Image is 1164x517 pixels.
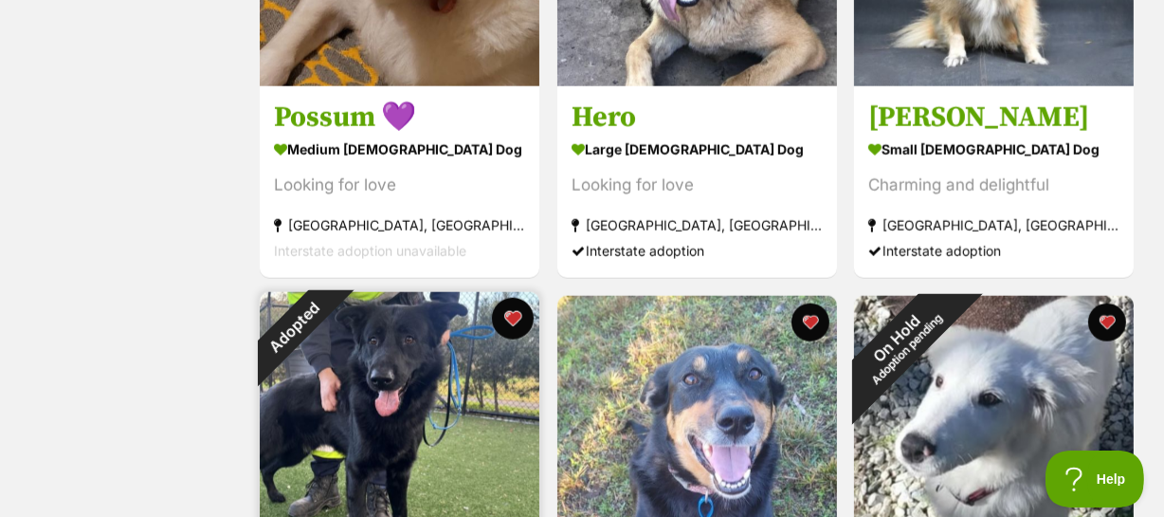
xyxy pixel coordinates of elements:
[557,85,837,278] a: Hero large [DEMOGRAPHIC_DATA] Dog Looking for love [GEOGRAPHIC_DATA], [GEOGRAPHIC_DATA] Interstat...
[868,100,1119,136] h3: [PERSON_NAME]
[274,173,525,198] div: Looking for love
[572,173,823,198] div: Looking for love
[572,136,823,163] div: large [DEMOGRAPHIC_DATA] Dog
[868,136,1119,163] div: small [DEMOGRAPHIC_DATA] Dog
[572,212,823,238] div: [GEOGRAPHIC_DATA], [GEOGRAPHIC_DATA]
[572,238,823,264] div: Interstate adoption
[274,243,466,259] span: Interstate adoption unavailable
[854,85,1134,278] a: [PERSON_NAME] small [DEMOGRAPHIC_DATA] Dog Charming and delightful [GEOGRAPHIC_DATA], [GEOGRAPHIC...
[492,298,534,340] button: favourite
[868,173,1119,198] div: Charming and delightful
[819,261,985,427] div: On Hold
[572,100,823,136] h3: Hero
[1088,304,1126,342] button: favourite
[870,312,946,388] span: Adoption pending
[868,238,1119,264] div: Interstate adoption
[1046,451,1145,508] iframe: Help Scout Beacon - Open
[260,85,539,278] a: Possum 💜 medium [DEMOGRAPHIC_DATA] Dog Looking for love [GEOGRAPHIC_DATA], [GEOGRAPHIC_DATA] Inte...
[868,212,1119,238] div: [GEOGRAPHIC_DATA], [GEOGRAPHIC_DATA]
[274,136,525,163] div: medium [DEMOGRAPHIC_DATA] Dog
[234,267,355,388] div: Adopted
[791,304,828,342] button: favourite
[274,100,525,136] h3: Possum 💜
[274,212,525,238] div: [GEOGRAPHIC_DATA], [GEOGRAPHIC_DATA]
